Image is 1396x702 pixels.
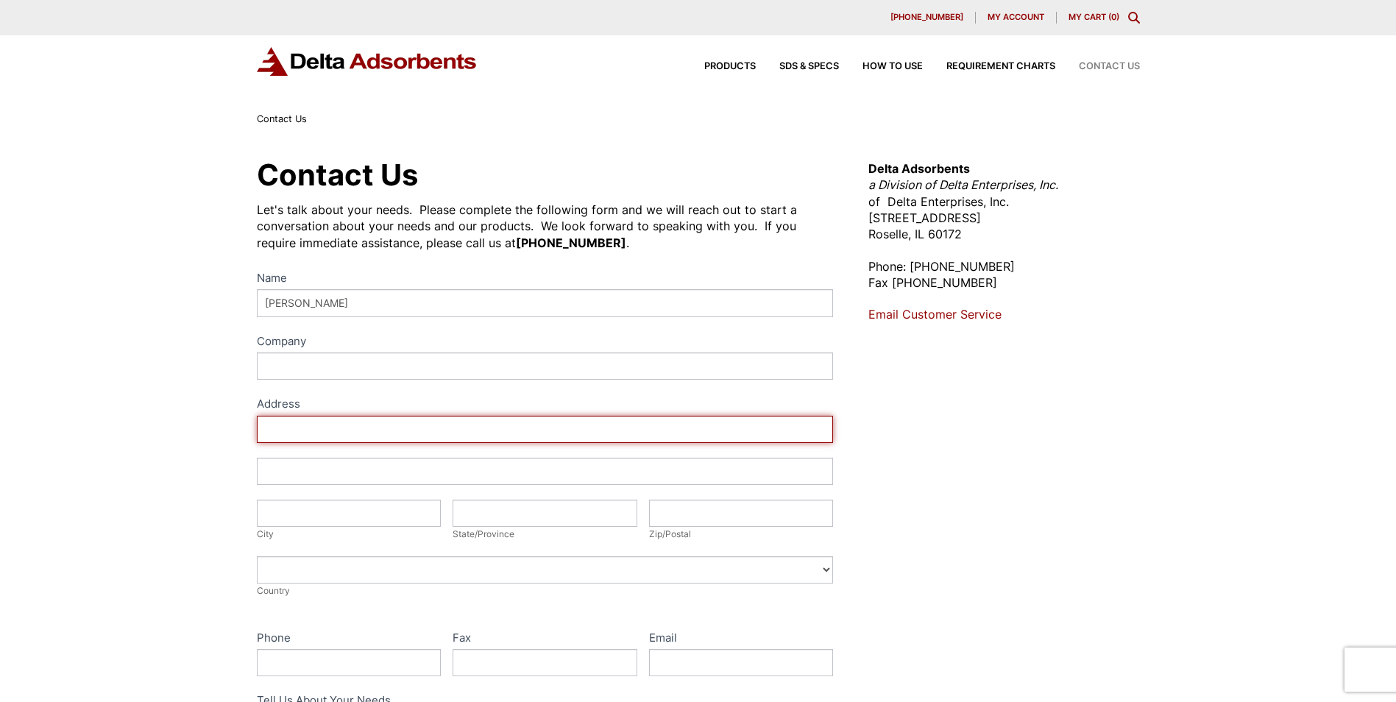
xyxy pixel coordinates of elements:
p: of Delta Enterprises, Inc. [STREET_ADDRESS] Roselle, IL 60172 [868,160,1139,243]
a: How to Use [839,62,923,71]
span: Contact Us [257,113,307,124]
label: Email [649,628,834,650]
a: Contact Us [1055,62,1140,71]
a: [PHONE_NUMBER] [879,12,976,24]
div: Country [257,584,834,598]
span: Products [704,62,756,71]
em: a Division of Delta Enterprises, Inc. [868,177,1058,192]
label: Name [257,269,834,290]
div: State/Province [453,527,637,542]
a: My account [976,12,1057,24]
a: Products [681,62,756,71]
span: How to Use [862,62,923,71]
div: City [257,527,442,542]
span: SDS & SPECS [779,62,839,71]
div: Address [257,394,834,416]
a: My Cart (0) [1069,12,1119,22]
span: 0 [1111,12,1116,22]
a: SDS & SPECS [756,62,839,71]
span: Requirement Charts [946,62,1055,71]
h1: Contact Us [257,160,834,190]
a: Email Customer Service [868,307,1002,322]
div: Let's talk about your needs. Please complete the following form and we will reach out to start a ... [257,202,834,251]
label: Company [257,332,834,353]
label: Phone [257,628,442,650]
strong: [PHONE_NUMBER] [516,235,626,250]
span: My account [988,13,1044,21]
a: Requirement Charts [923,62,1055,71]
strong: Delta Adsorbents [868,161,970,176]
label: Fax [453,628,637,650]
p: Phone: [PHONE_NUMBER] Fax [PHONE_NUMBER] [868,258,1139,291]
img: Delta Adsorbents [257,47,478,76]
span: [PHONE_NUMBER] [890,13,963,21]
span: Contact Us [1079,62,1140,71]
div: Zip/Postal [649,527,834,542]
div: Toggle Modal Content [1128,12,1140,24]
